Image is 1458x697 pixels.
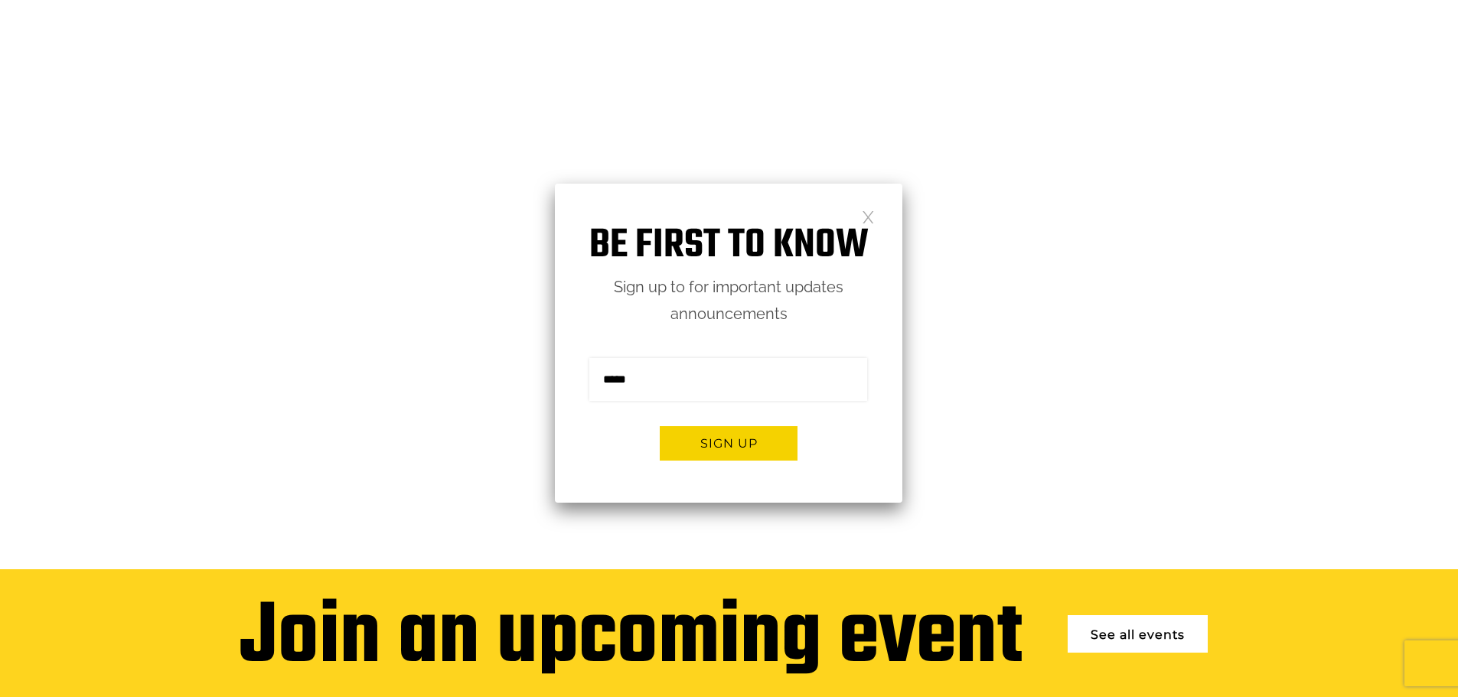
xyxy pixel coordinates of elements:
[660,426,797,461] button: Sign up
[555,222,902,270] h1: Be first to know
[862,210,875,223] a: Close
[1068,615,1208,653] a: See all events
[555,274,902,327] p: Sign up to for important updates announcements
[240,604,1023,674] div: Join an upcoming event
